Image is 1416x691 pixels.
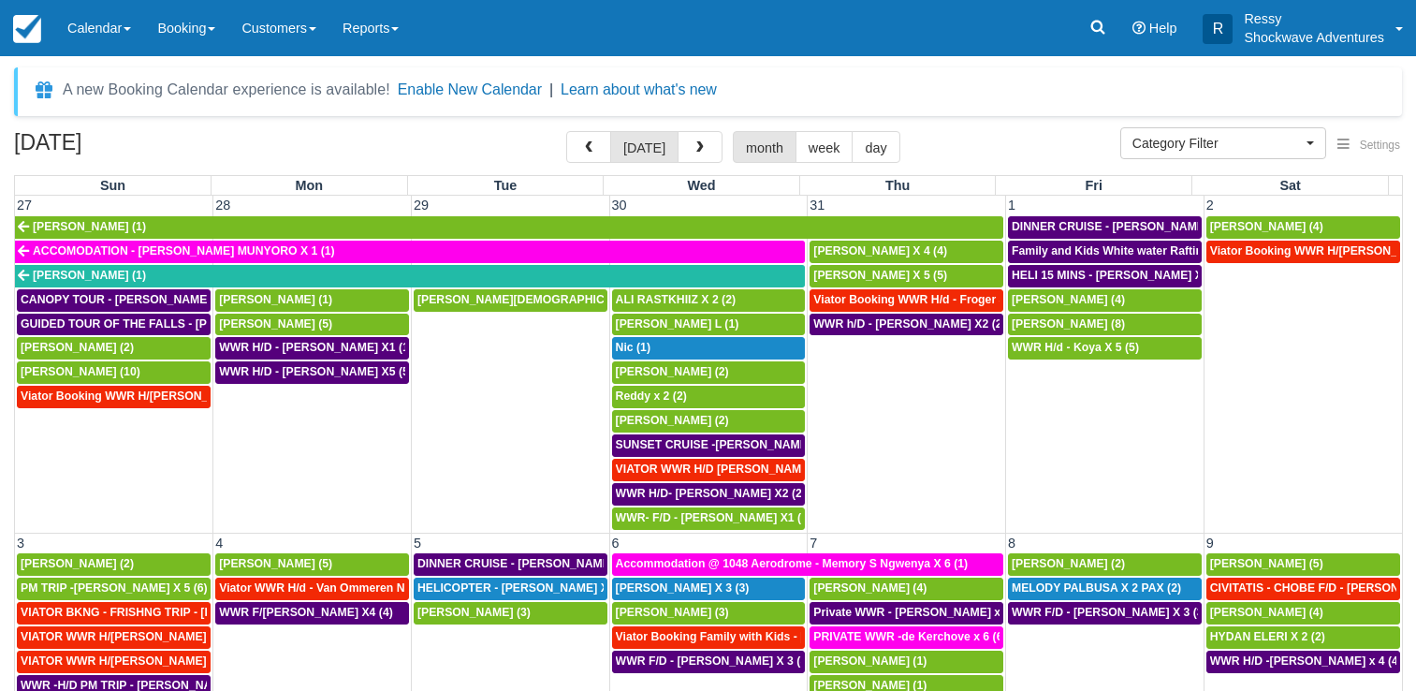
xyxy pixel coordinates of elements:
i: Help [1132,22,1146,35]
span: MELODY PALBUSA X 2 PAX (2) [1012,581,1181,595]
img: checkfront-main-nav-mini-logo.png [13,15,41,43]
a: Viator Booking WWR H/[PERSON_NAME] [PERSON_NAME][GEOGRAPHIC_DATA] (1) [17,386,211,408]
span: HYDAN ELERI X 2 (2) [1210,630,1325,643]
a: Nic (1) [612,337,806,360]
button: month [733,131,796,163]
a: ACCOMODATION - [PERSON_NAME] MUNYORO X 1 (1) [15,241,805,263]
a: [PERSON_NAME] X 4 (4) [810,241,1003,263]
span: Fri [1086,178,1102,193]
span: HELICOPTER - [PERSON_NAME] X 3 (3) [417,581,635,595]
a: Private WWR - [PERSON_NAME] x1 (1) [810,602,1003,625]
a: SUNSET CRUISE -[PERSON_NAME] X2 (2) [612,434,806,457]
span: GUIDED TOUR OF THE FALLS - [PERSON_NAME] X 5 (5) [21,317,328,331]
span: Viator Booking WWR H/d - Froger Julien X1 (1) [813,293,1066,306]
span: Private WWR - [PERSON_NAME] x1 (1) [813,606,1024,619]
button: week [796,131,854,163]
a: [PERSON_NAME] (2) [17,553,211,576]
a: [PERSON_NAME] (5) [1206,553,1400,576]
button: Enable New Calendar [398,81,542,99]
a: [PERSON_NAME] (4) [1206,216,1400,239]
a: HELI 15 MINS - [PERSON_NAME] X4 (4) [1008,265,1202,287]
span: Thu [885,178,910,193]
span: [PERSON_NAME] (8) [1012,317,1125,331]
a: [PERSON_NAME] X 5 (5) [810,265,1003,287]
a: VIATOR BKNG - FRISHNG TRIP - [PERSON_NAME] X 5 (4) [17,602,211,625]
span: [PERSON_NAME] (5) [219,557,332,570]
a: WWR H/D - [PERSON_NAME] X5 (5) [215,361,409,384]
span: [PERSON_NAME] (5) [219,317,332,331]
a: [PERSON_NAME] (1) [215,289,409,312]
h2: [DATE] [14,131,251,166]
a: [PERSON_NAME] (2) [17,337,211,360]
a: [PERSON_NAME] L (1) [612,314,806,336]
span: 31 [808,198,826,213]
a: [PERSON_NAME] (1) [810,651,1003,673]
span: 30 [610,198,629,213]
span: PM TRIP -[PERSON_NAME] X 5 (6) [21,581,208,595]
a: VIATOR WWR H/[PERSON_NAME] 2 (2) [17,626,211,649]
span: WWR F/[PERSON_NAME] X4 (4) [219,606,393,619]
a: WWR H/d - Koya X 5 (5) [1008,337,1202,360]
span: Accommodation @ 1048 Aerodrome - Memory S Ngwenya X 6 (1) [616,557,969,570]
span: Category Filter [1132,134,1302,153]
a: ALI RASTKHIIZ X 2 (2) [612,289,806,312]
a: WWR H/D -[PERSON_NAME] x 4 (4) [1206,651,1400,673]
span: ALI RASTKHIIZ X 2 (2) [616,293,736,306]
span: [PERSON_NAME] (4) [1012,293,1125,306]
span: [PERSON_NAME] (1) [219,293,332,306]
a: MELODY PALBUSA X 2 PAX (2) [1008,578,1202,600]
span: WWR H/D - [PERSON_NAME] X1 (1) [219,341,413,354]
span: Viator Booking Family with Kids - [PERSON_NAME] 4 (4) [616,630,924,643]
p: Shockwave Adventures [1244,28,1384,47]
span: PRIVATE WWR -de Kerchove x 6 (6) [813,630,1006,643]
span: [PERSON_NAME] (4) [813,581,927,595]
a: PRIVATE WWR -de Kerchove x 6 (6) [810,626,1003,649]
span: 3 [15,536,26,551]
a: [PERSON_NAME] (5) [215,314,409,336]
a: [PERSON_NAME] (4) [1206,602,1400,625]
span: 1 [1006,198,1017,213]
span: Family and Kids White water Rafting - [PERSON_NAME] X4 (4) [1012,244,1350,257]
a: WWR- F/D - [PERSON_NAME] X1 (1) [612,507,806,530]
span: WWR H/D - [PERSON_NAME] X5 (5) [219,365,413,378]
span: Nic (1) [616,341,650,354]
span: [PERSON_NAME][DEMOGRAPHIC_DATA] (6) [417,293,662,306]
span: [PERSON_NAME] (1) [33,220,146,233]
span: [PERSON_NAME] X 3 (3) [616,581,750,595]
a: [PERSON_NAME] (10) [17,361,211,384]
span: Sun [100,178,125,193]
a: HELICOPTER - [PERSON_NAME] X 3 (3) [414,578,607,600]
span: WWR F/D - [PERSON_NAME] X 3 (3) [1012,606,1207,619]
span: [PERSON_NAME] (1) [33,269,146,282]
a: WWR F/[PERSON_NAME] X4 (4) [215,602,409,625]
span: 8 [1006,536,1017,551]
span: WWR H/D- [PERSON_NAME] X2 (2) [616,487,806,500]
span: [PERSON_NAME] (2) [21,341,134,354]
a: [PERSON_NAME] (2) [612,410,806,433]
a: [PERSON_NAME] (3) [414,602,607,625]
span: VIATOR WWR H/[PERSON_NAME] 2 (2) [21,630,233,643]
span: WWR H/D -[PERSON_NAME] x 4 (4) [1210,654,1402,668]
a: [PERSON_NAME] (2) [1008,553,1202,576]
span: Viator Booking WWR H/[PERSON_NAME] [PERSON_NAME][GEOGRAPHIC_DATA] (1) [21,390,485,403]
span: DINNER CRUISE - [PERSON_NAME] X4 (4) [1012,220,1243,233]
a: VIATOR WWR H/D [PERSON_NAME] 4 (4) [612,459,806,481]
a: WWR H/D - [PERSON_NAME] X1 (1) [215,337,409,360]
a: Accommodation @ 1048 Aerodrome - Memory S Ngwenya X 6 (1) [612,553,1003,576]
span: DINNER CRUISE - [PERSON_NAME] X3 (3) [417,557,649,570]
span: Reddy x 2 (2) [616,390,687,403]
a: PM TRIP -[PERSON_NAME] X 5 (6) [17,578,211,600]
button: [DATE] [610,131,679,163]
a: [PERSON_NAME] (1) [15,265,805,287]
span: Help [1149,21,1177,36]
span: HELI 15 MINS - [PERSON_NAME] X4 (4) [1012,269,1226,282]
a: WWR H/D- [PERSON_NAME] X2 (2) [612,483,806,506]
a: [PERSON_NAME] X 3 (3) [612,578,806,600]
span: VIATOR WWR H/D [PERSON_NAME] 4 (4) [616,463,839,476]
a: [PERSON_NAME] (1) [15,216,1003,239]
a: DINNER CRUISE - [PERSON_NAME] X3 (3) [414,553,607,576]
span: Mon [296,178,324,193]
a: [PERSON_NAME] (5) [215,553,409,576]
a: [PERSON_NAME] (2) [612,361,806,384]
button: day [852,131,899,163]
